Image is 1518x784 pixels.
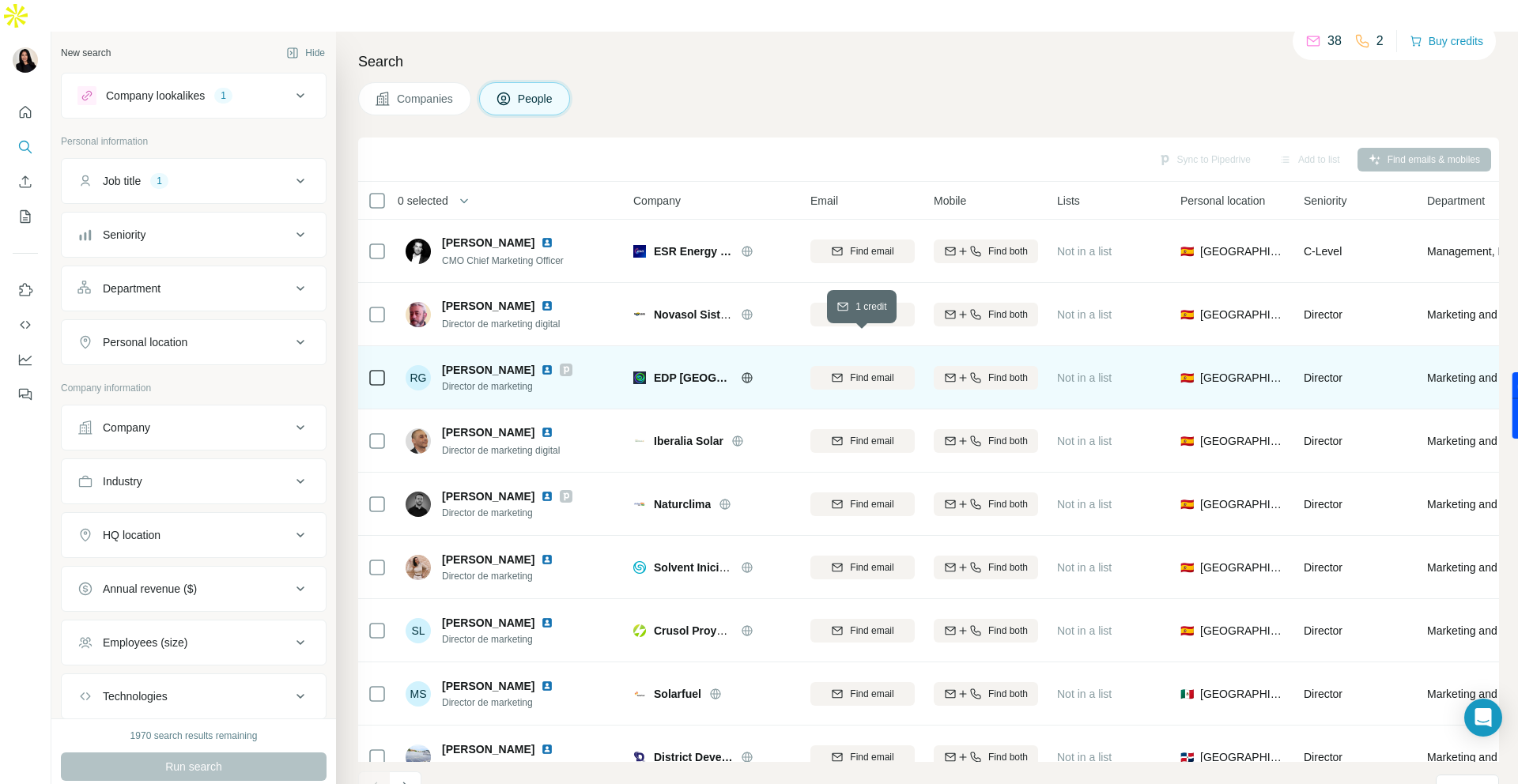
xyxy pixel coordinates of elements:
[541,743,553,756] img: LinkedIn logo
[1304,308,1342,321] span: Director
[810,429,915,453] button: Find email
[988,244,1028,258] span: Find both
[934,619,1038,643] button: Find both
[442,632,572,646] span: Director de marketing
[62,462,326,500] button: Industry
[62,162,326,200] button: Job title1
[442,695,572,710] span: Director de marketing
[103,227,145,243] div: Seniority
[633,245,646,258] img: Logo of ESR Energy Solutions
[1180,433,1194,449] span: 🇪🇸
[654,433,723,449] span: Iberalia Solar
[1304,688,1342,700] span: Director
[654,686,701,702] span: Solarfuel
[654,749,733,765] span: District Developers
[541,553,553,566] img: LinkedIn logo
[406,744,431,770] img: Avatar
[13,276,38,304] button: Use Surfe on LinkedIn
[1057,624,1112,637] span: Not in a list
[633,688,646,700] img: Logo of Solarfuel
[1200,370,1285,386] span: [GEOGRAPHIC_DATA]
[1180,749,1194,765] span: 🇩🇴
[150,174,168,188] div: 1
[850,307,893,322] span: Find email
[1057,245,1112,258] span: Not in a list
[633,371,646,384] img: Logo of EDP Spain
[1180,307,1194,322] span: 🇪🇸
[988,307,1028,322] span: Find both
[1180,560,1194,575] span: 🇪🇸
[1304,193,1346,209] span: Seniority
[406,681,431,707] div: MS
[13,133,38,161] button: Search
[406,239,431,264] img: Avatar
[1057,435,1112,447] span: Not in a list
[541,300,553,312] img: LinkedIn logo
[275,41,336,65] button: Hide
[442,318,560,330] span: Director de marketing digital
[1304,498,1342,511] span: Director
[850,624,893,638] span: Find email
[442,759,572,773] span: Director de marketing
[810,745,915,769] button: Find email
[442,424,534,440] span: [PERSON_NAME]
[934,366,1038,390] button: Find both
[1376,32,1384,51] p: 2
[1200,307,1285,322] span: [GEOGRAPHIC_DATA]
[442,255,564,266] span: CMO Chief Marketing Officer
[850,750,893,764] span: Find email
[13,98,38,126] button: Quick start
[442,488,534,504] span: [PERSON_NAME]
[1464,699,1502,737] div: Open Intercom Messenger
[1057,561,1112,574] span: Not in a list
[442,506,572,520] span: Director de marketing
[1180,370,1194,386] span: 🇪🇸
[1180,243,1194,259] span: 🇪🇸
[633,561,646,574] img: Logo of Solvent Iniciativas Empresariales
[633,308,646,321] img: Logo of Novasol Sistemas Energeticos sl
[214,89,232,103] div: 1
[541,616,553,629] img: LinkedIn logo
[406,428,431,454] img: Avatar
[61,46,111,60] div: New search
[406,302,431,327] img: Avatar
[1180,496,1194,512] span: 🇪🇸
[1057,193,1080,209] span: Lists
[62,216,326,254] button: Seniority
[988,624,1028,638] span: Find both
[541,426,553,439] img: LinkedIn logo
[1304,371,1342,384] span: Director
[1304,245,1342,258] span: C-Level
[1200,749,1285,765] span: [GEOGRAPHIC_DATA]
[654,496,711,512] span: Naturclima
[934,429,1038,453] button: Find both
[810,239,915,263] button: Find email
[810,193,838,209] span: Email
[934,193,966,209] span: Mobile
[442,615,534,631] span: [PERSON_NAME]
[13,380,38,409] button: Feedback
[442,445,560,456] span: Director de marketing digital
[988,371,1028,385] span: Find both
[406,618,431,643] div: SL
[1200,243,1285,259] span: [GEOGRAPHIC_DATA]
[1180,686,1194,702] span: 🇲🇽
[442,298,534,314] span: [PERSON_NAME]
[13,168,38,196] button: Enrich CSV
[406,492,431,517] img: Avatar
[103,281,160,296] div: Department
[988,750,1028,764] span: Find both
[1304,751,1342,763] span: Director
[398,193,448,209] span: 0 selected
[541,680,553,692] img: LinkedIn logo
[442,552,534,567] span: [PERSON_NAME]
[61,381,327,395] p: Company information
[442,569,572,583] span: Director de marketing
[934,556,1038,579] button: Find both
[633,751,646,763] img: Logo of District Developers
[934,492,1038,516] button: Find both
[442,235,534,251] span: [PERSON_NAME]
[1200,433,1285,449] span: [GEOGRAPHIC_DATA]
[1200,686,1285,702] span: [GEOGRAPHIC_DATA]
[442,741,534,757] span: [PERSON_NAME]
